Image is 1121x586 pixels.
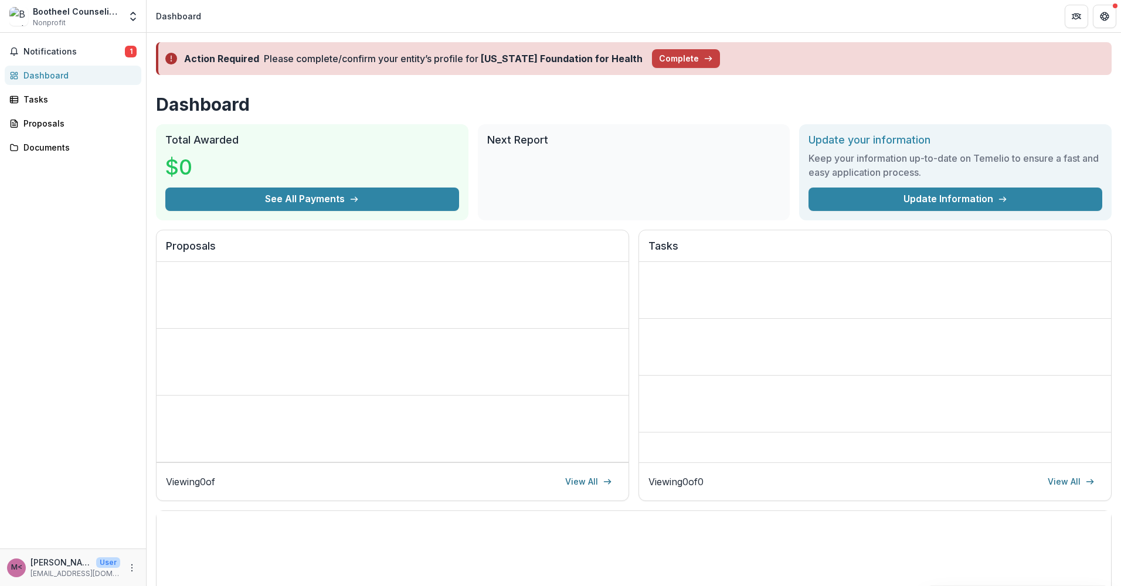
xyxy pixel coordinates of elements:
div: Ms. Jennifer Hartlein <jhartlein@bootheelbehavioralhealth.com> [11,564,22,571]
span: 1 [125,46,137,57]
button: More [125,561,139,575]
h2: Proposals [166,240,619,262]
div: Action Required [184,52,259,66]
h2: Tasks [648,240,1102,262]
p: User [96,557,120,568]
span: Notifications [23,47,125,57]
h1: Dashboard [156,94,1112,115]
div: Dashboard [156,10,201,22]
strong: [US_STATE] Foundation for Health [481,53,643,64]
a: View All [558,472,619,491]
div: Please complete/confirm your entity’s profile for [264,52,643,66]
nav: breadcrumb [151,8,206,25]
h2: Next Report [487,134,781,146]
a: Update Information [809,188,1102,211]
button: Complete [652,49,720,68]
div: Proposals [23,117,132,130]
h3: $0 [165,151,253,183]
a: View All [1041,472,1102,491]
div: Documents [23,141,132,154]
p: Viewing 0 of [166,475,215,489]
a: Dashboard [5,66,141,85]
span: Nonprofit [33,18,66,28]
div: Dashboard [23,69,132,81]
button: Get Help [1093,5,1116,28]
a: Tasks [5,90,141,109]
a: Proposals [5,114,141,133]
p: [EMAIL_ADDRESS][DOMAIN_NAME] [30,568,120,579]
p: [PERSON_NAME] <[EMAIL_ADDRESS][DOMAIN_NAME]> [30,556,91,568]
img: Bootheel Counseling Services, Inc. [9,7,28,26]
div: Bootheel Counseling Services, Inc. [33,5,120,18]
p: Viewing 0 of 0 [648,475,704,489]
h3: Keep your information up-to-date on Temelio to ensure a fast and easy application process. [809,151,1102,179]
h2: Update your information [809,134,1102,146]
button: Open entity switcher [125,5,141,28]
div: Tasks [23,93,132,105]
button: Notifications1 [5,42,141,61]
button: Partners [1065,5,1088,28]
button: See All Payments [165,188,459,211]
a: Documents [5,138,141,157]
h2: Total Awarded [165,134,459,146]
